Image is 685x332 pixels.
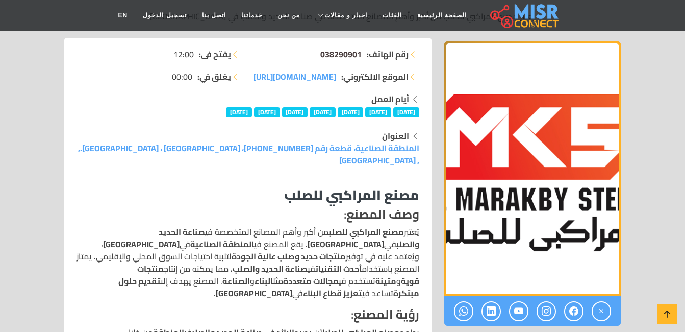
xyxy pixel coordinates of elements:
[308,6,375,25] a: اخبار و مقالات
[365,107,391,117] span: [DATE]
[78,140,419,168] a: المنطقة الصناعية، قطعة رقم [PHONE_NUMBER]، [GEOGRAPHIC_DATA] ، [GEOGRAPHIC_DATA]., , [GEOGRAPHIC_...
[329,224,404,240] strong: مصنع المراكبي للصلب
[270,6,308,25] a: من نحن
[118,273,419,301] strong: تقديم حلول مبتكرة
[194,6,234,25] a: اتصل بنا
[190,236,254,252] strong: المنطقة الصناعية
[444,41,621,296] div: 1 / 1
[382,128,409,144] strong: العنوان
[282,107,308,117] span: [DATE]
[338,107,364,117] span: [DATE]
[233,261,308,276] strong: صناعة الحديد والصلب
[77,307,419,322] h4: :
[375,273,396,289] strong: متينة
[159,224,419,252] strong: صناعة الحديد والصلب
[310,107,336,117] span: [DATE]
[324,11,367,20] span: اخبار و مقالات
[77,226,419,299] p: يُعتبر من أكبر وأهم المصانع المتخصصة في في . يقع المصنع في في ، ويُعتمد عليه في توفير لتلبية احتي...
[393,107,419,117] span: [DATE]
[77,207,419,222] h4: :
[253,69,336,84] span: [DOMAIN_NAME][URL]
[103,236,180,252] strong: [GEOGRAPHIC_DATA]
[367,48,409,60] strong: رقم الهاتف:
[308,236,384,252] strong: [GEOGRAPHIC_DATA]
[216,286,292,301] strong: [GEOGRAPHIC_DATA]
[199,48,231,60] strong: يفتح في:
[315,261,362,276] strong: أحدث التقنيات
[173,48,194,60] span: 12:00
[135,6,194,25] a: تسجيل الدخول
[111,6,136,25] a: EN
[137,261,419,289] strong: منتجات قوية
[284,182,419,207] strong: مصنع المراكبي للصلب
[371,91,409,107] strong: أيام العمل
[234,6,270,25] a: خدماتنا
[226,107,252,117] span: [DATE]
[410,6,474,25] a: الصفحة الرئيسية
[254,107,280,117] span: [DATE]
[222,273,250,289] strong: الصناعة
[303,286,362,301] strong: تعزيز قطاع البناء
[320,48,362,60] a: 038290901
[353,303,419,326] strong: رؤية المصنع
[346,203,419,226] strong: وصف المصنع
[172,70,192,83] span: 00:00
[232,249,346,264] strong: منتجات حديد وصلب عالية الجودة
[490,3,559,28] img: main.misr_connect
[320,46,362,62] span: 038290901
[444,41,621,296] img: مصنع المراكبي للصلب
[253,70,336,83] a: [DOMAIN_NAME][URL]
[255,273,273,289] strong: البناء
[197,70,231,83] strong: يغلق في:
[283,273,339,289] strong: مجالات متعددة
[341,70,409,83] strong: الموقع الالكتروني:
[375,6,410,25] a: الفئات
